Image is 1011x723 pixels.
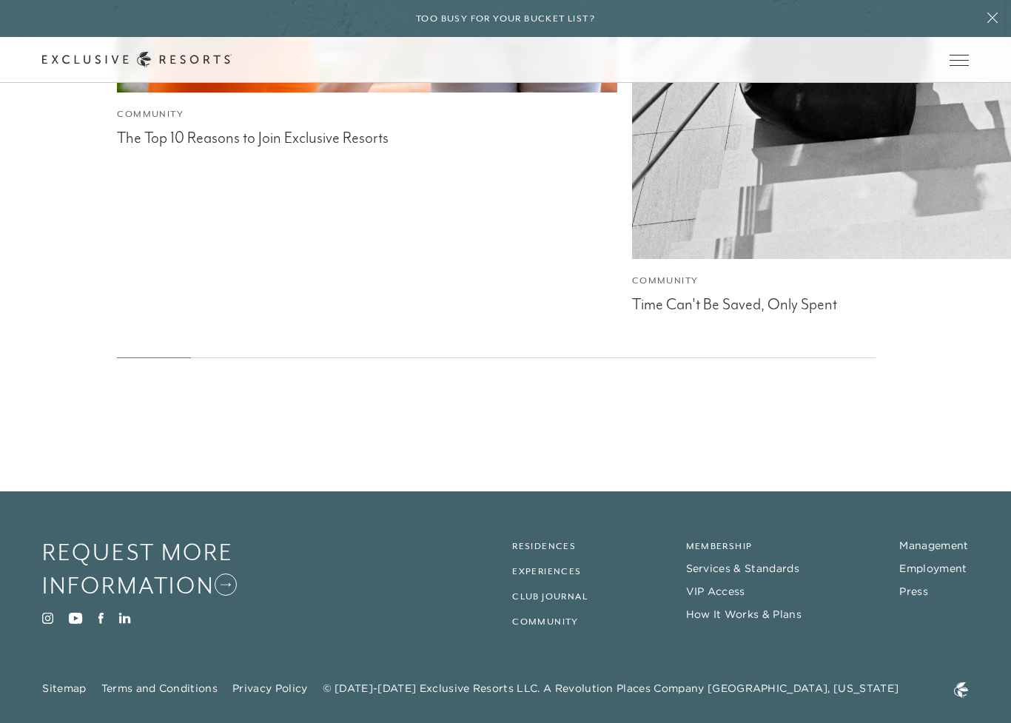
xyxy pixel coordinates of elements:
[117,107,617,121] div: Community
[512,566,581,576] a: Experiences
[42,682,86,695] a: Sitemap
[323,681,899,696] span: © [DATE]-[DATE] Exclusive Resorts LLC. A Revolution Places Company [GEOGRAPHIC_DATA], [US_STATE]
[686,608,802,621] a: How It Works & Plans
[899,585,928,598] a: Press
[101,682,218,695] a: Terms and Conditions
[686,562,799,575] a: Services & Standards
[512,541,576,551] a: Residences
[512,591,588,602] a: Club Journal
[232,682,307,695] a: Privacy Policy
[899,562,967,575] a: Employment
[686,585,745,598] a: VIP Access
[512,616,579,627] a: Community
[950,55,969,65] button: Open navigation
[416,12,595,26] h6: Too busy for your bucket list?
[117,125,617,147] div: The Top 10 Reasons to Join Exclusive Resorts
[686,541,753,551] a: Membership
[899,539,968,552] a: Management
[42,536,295,602] a: Request More Information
